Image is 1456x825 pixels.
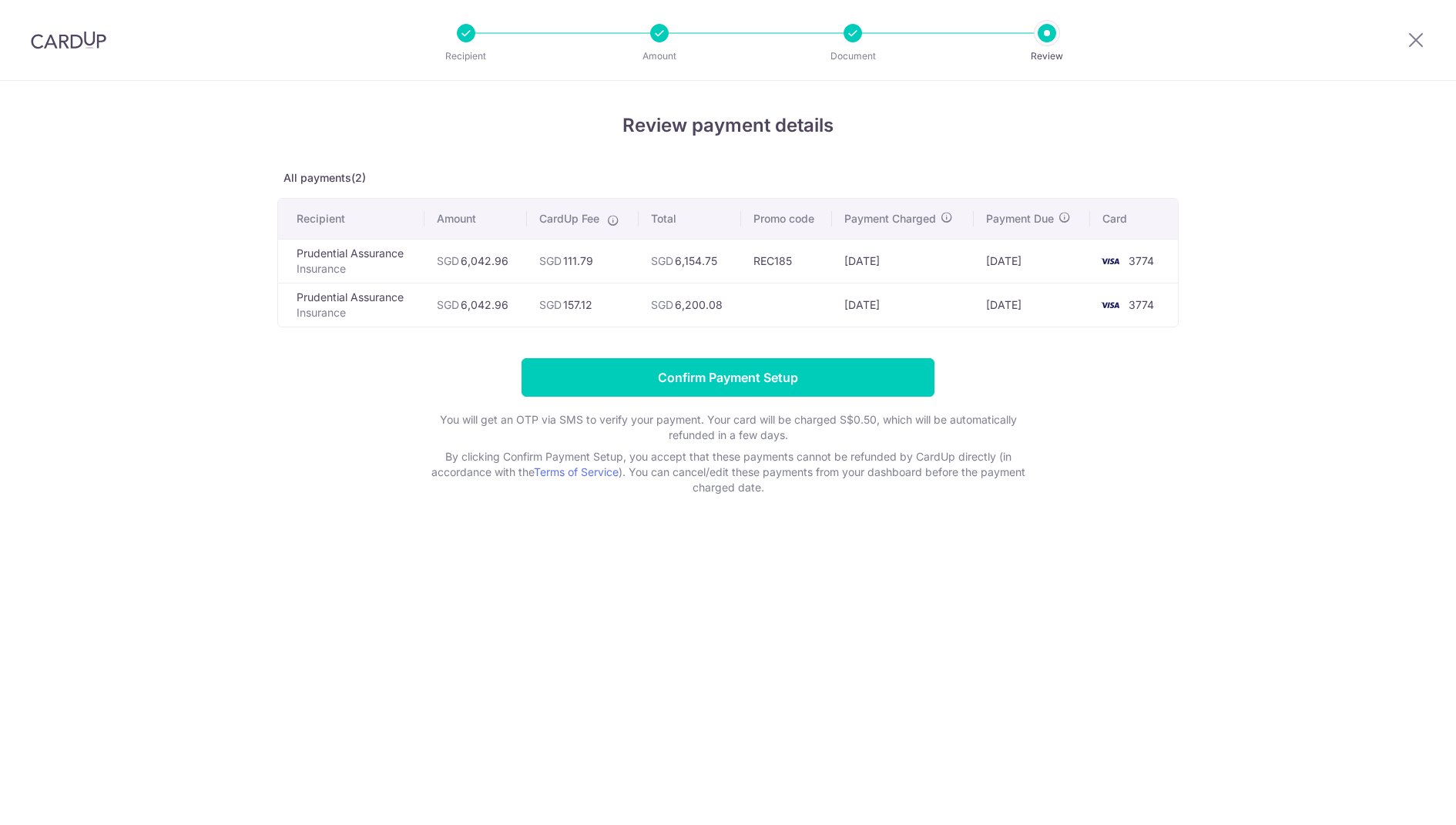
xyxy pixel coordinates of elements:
span: Payment Due [986,211,1054,226]
p: You will get an OTP via SMS to verify your payment. Your card will be charged S$0.50, which will ... [420,412,1036,443]
p: By clicking Confirm Payment Setup, you accept that these payments cannot be refunded by CardUp di... [420,449,1036,495]
td: Prudential Assurance [278,239,424,283]
img: <span class="translation_missing" title="translation missing: en.account_steps.new_confirm_form.b... [1095,252,1126,270]
th: Promo code [741,199,832,239]
span: SGD [651,298,673,311]
th: Amount [424,199,527,239]
span: 3774 [1129,298,1154,311]
span: SGD [539,254,562,267]
td: 6,154.75 [639,239,741,283]
td: 6,042.96 [424,239,527,283]
span: CardUp Fee [539,211,599,226]
p: Review [990,49,1104,64]
td: [DATE] [974,239,1090,283]
th: Recipient [278,199,424,239]
td: [DATE] [832,283,974,327]
td: [DATE] [974,283,1090,327]
td: 6,042.96 [424,283,527,327]
th: Total [639,199,741,239]
span: SGD [437,298,459,311]
a: Terms of Service [534,465,619,478]
img: CardUp [31,31,106,49]
iframe: Opens a widget where you can find more information [1357,779,1441,817]
td: 111.79 [527,239,639,283]
p: All payments(2) [277,170,1179,186]
p: Document [796,49,910,64]
span: Payment Charged [844,211,936,226]
input: Confirm Payment Setup [522,358,934,397]
td: 6,200.08 [639,283,741,327]
th: Card [1090,199,1178,239]
p: Recipient [409,49,523,64]
td: 157.12 [527,283,639,327]
img: <span class="translation_missing" title="translation missing: en.account_steps.new_confirm_form.b... [1095,296,1126,314]
span: SGD [651,254,673,267]
p: Amount [602,49,716,64]
span: SGD [539,298,562,311]
p: Insurance [297,261,412,277]
span: 3774 [1129,254,1154,267]
td: Prudential Assurance [278,283,424,327]
td: REC185 [741,239,832,283]
span: SGD [437,254,459,267]
p: Insurance [297,305,412,320]
h4: Review payment details [277,112,1179,139]
td: [DATE] [832,239,974,283]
